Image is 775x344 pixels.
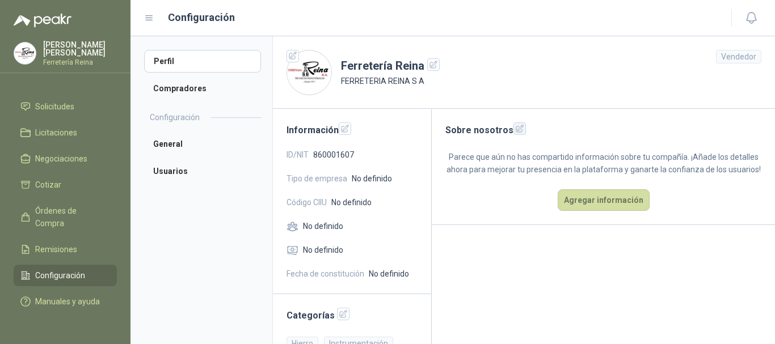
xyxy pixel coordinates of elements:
[144,77,261,100] a: Compradores
[313,148,354,161] span: 860001607
[35,243,77,256] span: Remisiones
[144,133,261,155] a: General
[14,200,117,234] a: Órdenes de Compra
[445,151,761,176] p: Parece que aún no has compartido información sobre tu compañía. ¡Añade los detalles ahora para me...
[35,205,106,230] span: Órdenes de Compra
[716,50,761,63] div: Vendedor
[35,269,85,282] span: Configuración
[14,14,71,27] img: Logo peakr
[445,122,761,137] h2: Sobre nosotros
[14,148,117,169] a: Negociaciones
[14,122,117,143] a: Licitaciones
[341,57,440,75] h1: Ferretería Reina
[35,152,87,165] span: Negociaciones
[303,244,343,256] span: No definido
[352,172,392,185] span: No definido
[287,50,331,95] img: Company Logo
[14,265,117,286] a: Configuración
[35,126,77,139] span: Licitaciones
[14,174,117,196] a: Cotizar
[14,291,117,312] a: Manuales y ayuda
[43,59,117,66] p: Ferretería Reina
[558,189,650,211] button: Agregar información
[287,308,418,322] h2: Categorías
[150,111,200,124] h2: Configuración
[168,10,235,26] h1: Configuración
[35,100,74,113] span: Solicitudes
[331,196,372,209] span: No definido
[287,172,347,185] span: Tipo de empresa
[287,122,418,137] h2: Información
[287,148,309,161] span: ID/NIT
[14,43,36,64] img: Company Logo
[35,295,100,308] span: Manuales y ayuda
[303,220,343,232] span: No definido
[287,196,327,209] span: Código CIIU
[14,96,117,117] a: Solicitudes
[14,239,117,260] a: Remisiones
[341,75,440,87] p: FERRETERIA REINA S A
[144,50,261,73] a: Perfil
[369,267,409,280] span: No definido
[144,160,261,182] a: Usuarios
[287,267,364,280] span: Fecha de constitución
[43,41,117,57] p: [PERSON_NAME] [PERSON_NAME]
[35,179,61,191] span: Cotizar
